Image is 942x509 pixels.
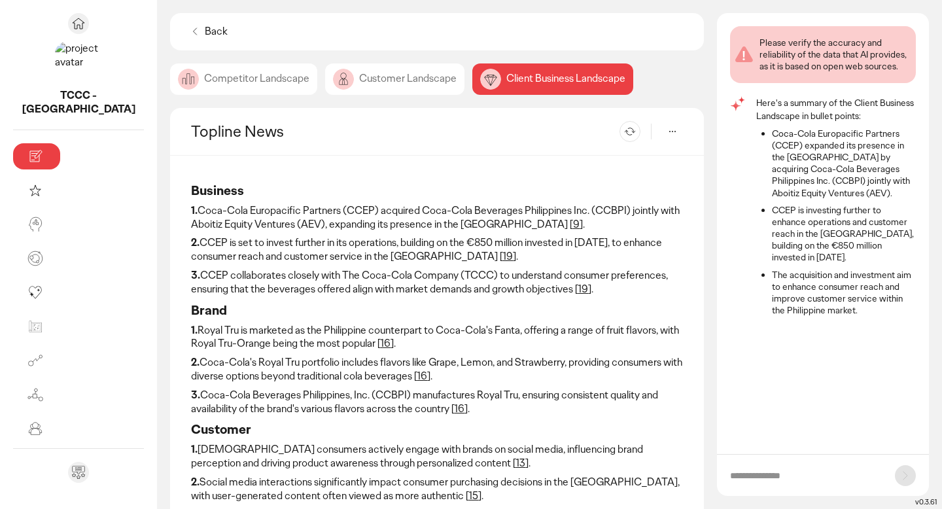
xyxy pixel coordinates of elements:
a: 16 [455,402,464,415]
div: Please verify the accuracy and reliability of the data that AI provides, as it is based on open w... [759,37,911,73]
h3: Business [191,182,683,199]
strong: 1. [191,323,198,337]
strong: 2. [191,475,200,489]
li: Coca-Cola Europacific Partners (CCEP) expanded its presence in the [GEOGRAPHIC_DATA] by acquiring... [772,128,916,199]
h3: Customer [191,421,683,438]
a: 15 [469,489,478,502]
a: 19 [578,282,588,296]
p: CCEP is set to invest further in its operations, building on the €850 million invested in [DATE],... [191,236,683,264]
img: image [333,69,354,90]
div: Competitor Landscape [170,63,317,95]
p: Royal Tru is marketed as the Philippine counterpart to Coca-Cola's Fanta, offering a range of fru... [191,324,683,351]
p: Here's a summary of the Client Business Landscape in bullet points: [756,96,916,122]
img: project avatar [55,42,102,89]
div: Send feedback [68,462,89,483]
p: CCEP collaborates closely with The Coca-Cola Company (TCCC) to understand consumer preferences, e... [191,269,683,296]
a: 9 [573,217,580,231]
p: TCCC - Philippines [13,89,144,116]
a: 16 [417,369,427,383]
p: Social media interactions significantly impact consumer purchasing decisions in the [GEOGRAPHIC_D... [191,476,683,503]
strong: 2. [191,355,200,369]
strong: 1. [191,442,198,456]
button: Refresh [619,121,640,142]
h3: Brand [191,302,683,319]
p: Coca-Cola's Royal Tru portfolio includes flavors like Grape, Lemon, and Strawberry, providing con... [191,356,683,383]
p: Coca-Cola Europacific Partners (CCEP) acquired Coca-Cola Beverages Philippines Inc. (CCBPI) joint... [191,204,683,232]
a: 16 [381,336,391,350]
li: The acquisition and investment aim to enhance consumer reach and improve customer service within ... [772,269,916,317]
div: Customer Landscape [325,63,464,95]
h2: Topline News [191,121,284,141]
div: Client Business Landscape [472,63,633,95]
p: Coca-Cola Beverages Philippines, Inc. (CCBPI) manufactures Royal Tru, ensuring consistent quality... [191,389,683,416]
strong: 3. [191,388,200,402]
img: image [480,69,501,90]
strong: 2. [191,236,200,249]
p: [DEMOGRAPHIC_DATA] consumers actively engage with brands on social media, influencing brand perce... [191,443,683,470]
li: CCEP is investing further to enhance operations and customer reach in the [GEOGRAPHIC_DATA], buil... [772,204,916,264]
a: 19 [503,249,513,263]
strong: 3. [191,268,200,282]
img: image [178,69,199,90]
a: 13 [516,456,525,470]
strong: 1. [191,203,198,217]
p: Back [205,25,228,39]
